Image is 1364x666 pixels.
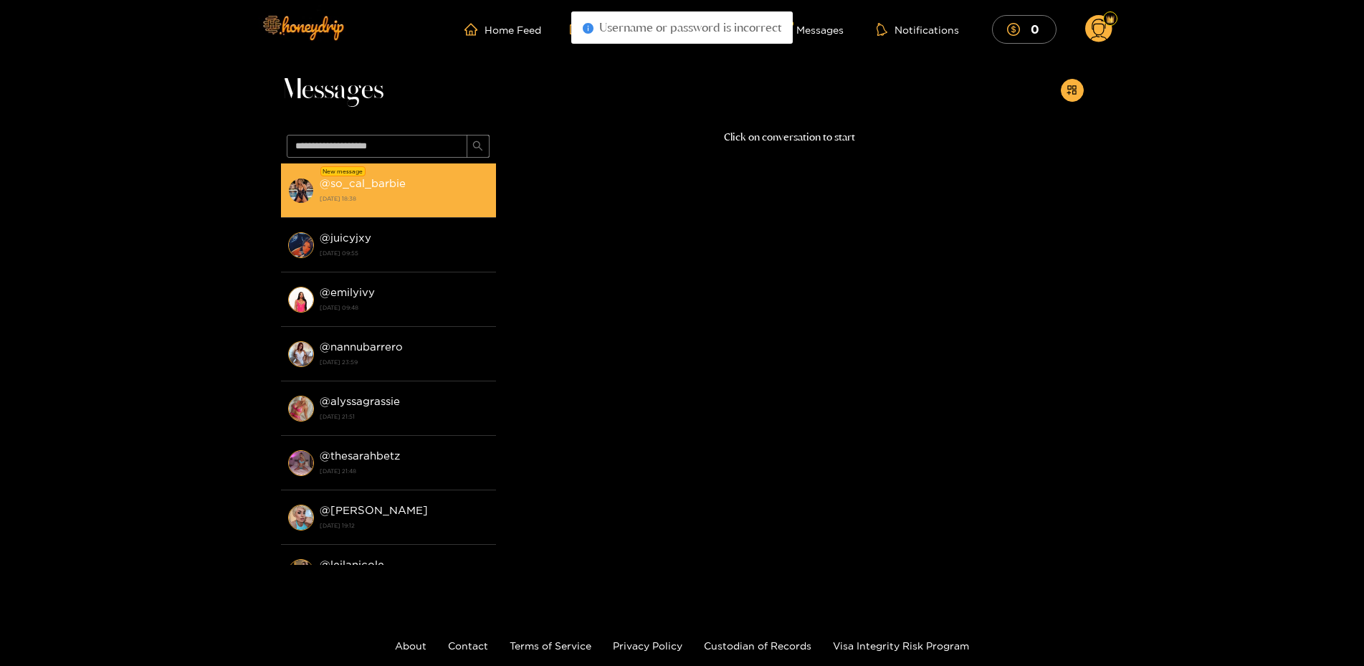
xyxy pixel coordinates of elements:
[288,505,314,531] img: conversation
[320,395,400,407] strong: @ alyssagrassie
[496,129,1084,146] p: Click on conversation to start
[320,465,489,477] strong: [DATE] 21:48
[1061,79,1084,102] button: appstore-add
[320,519,489,532] strong: [DATE] 19:12
[464,23,541,36] a: Home Feed
[288,232,314,258] img: conversation
[320,410,489,423] strong: [DATE] 21:51
[1029,22,1041,37] mark: 0
[320,192,489,205] strong: [DATE] 18:38
[992,15,1057,43] button: 0
[320,449,400,462] strong: @ thesarahbetz
[570,23,590,36] span: video-camera
[320,504,428,516] strong: @ [PERSON_NAME]
[1067,85,1077,97] span: appstore-add
[281,73,383,108] span: Messages
[288,287,314,313] img: conversation
[599,20,781,34] span: Username or password is incorrect
[775,22,844,38] div: Messages
[583,23,593,34] span: info-circle
[510,640,591,651] a: Terms of Service
[288,178,314,204] img: conversation
[320,177,406,189] strong: @ so_cal_barbie
[288,559,314,585] img: conversation
[448,640,488,651] a: Contact
[472,141,483,153] span: search
[320,166,366,176] div: New message
[464,23,485,36] span: home
[288,396,314,422] img: conversation
[320,341,403,353] strong: @ nannubarrero
[1106,15,1115,24] img: Fan Level
[288,450,314,476] img: conversation
[320,232,371,244] strong: @ juicyjxy
[1007,23,1027,36] span: dollar
[872,22,963,37] button: Notifications
[833,640,969,651] a: Visa Integrity Risk Program
[704,640,811,651] a: Custodian of Records
[320,558,384,571] strong: @ leilanicole
[288,341,314,367] img: conversation
[395,640,426,651] a: About
[320,286,375,298] strong: @ emilyivy
[320,247,489,260] strong: [DATE] 09:55
[467,135,490,158] button: search
[613,640,682,651] a: Privacy Policy
[320,356,489,368] strong: [DATE] 23:59
[570,23,654,36] a: Video Shorts
[320,301,489,314] strong: [DATE] 09:48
